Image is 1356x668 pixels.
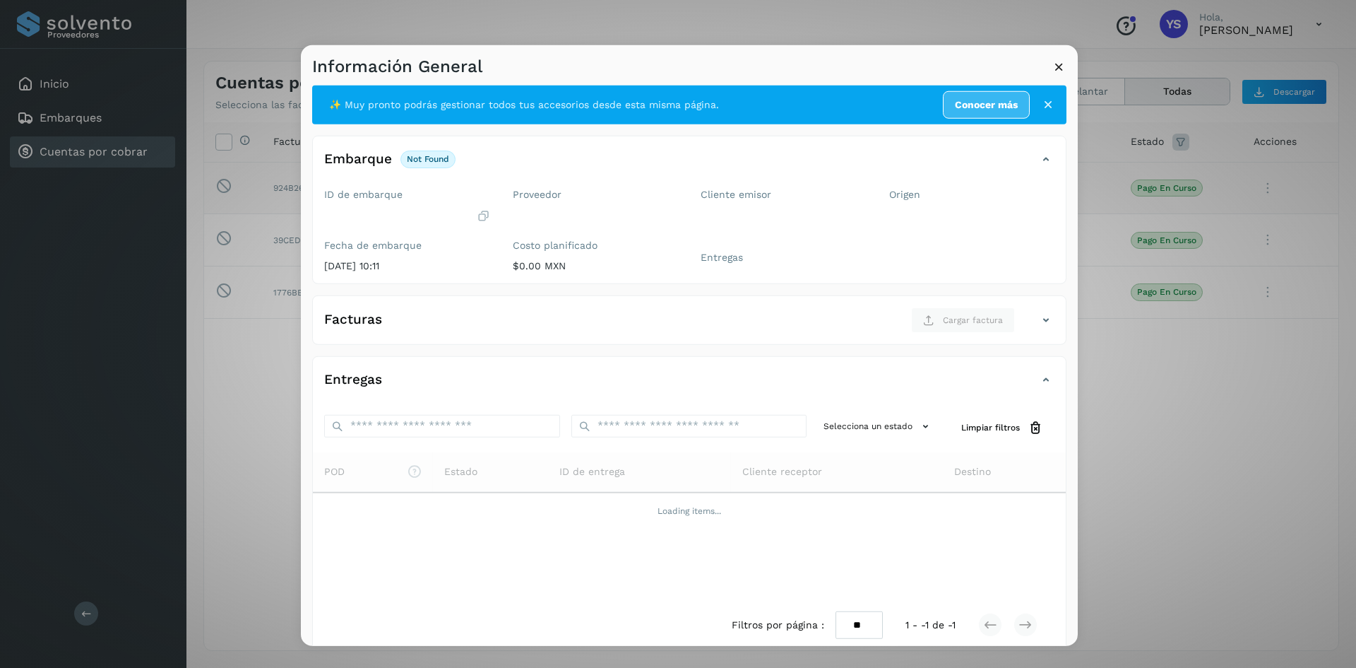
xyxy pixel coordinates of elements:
[954,464,991,479] span: Destino
[324,372,382,388] h4: Entregas
[889,188,1055,200] label: Origen
[950,415,1054,441] button: Limpiar filtros
[313,492,1066,529] td: Loading items...
[513,240,679,252] label: Costo planificado
[313,307,1066,344] div: FacturasCargar factura
[911,307,1015,333] button: Cargar factura
[324,240,490,252] label: Fecha de embarque
[559,464,625,479] span: ID de entrega
[513,260,679,272] p: $0.00 MXN
[513,188,679,200] label: Proveedor
[943,314,1003,327] span: Cargar factura
[905,617,956,632] span: 1 - -1 de -1
[818,415,939,438] button: Selecciona un estado
[742,464,822,479] span: Cliente receptor
[324,151,392,168] h4: Embarque
[444,464,477,479] span: Estado
[324,312,382,328] h4: Facturas
[407,154,449,164] p: not found
[324,464,422,479] span: POD
[961,421,1020,434] span: Limpiar filtros
[324,188,490,200] label: ID de embarque
[329,97,719,112] span: ✨ Muy pronto podrás gestionar todos tus accesorios desde esta misma página.
[313,147,1066,182] div: Embarquenot found
[313,368,1066,404] div: Entregas
[324,260,490,272] p: [DATE] 10:11
[312,56,482,76] h3: Información General
[701,188,867,200] label: Cliente emisor
[732,617,824,632] span: Filtros por página :
[701,252,867,264] label: Entregas
[943,90,1030,118] a: Conocer más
